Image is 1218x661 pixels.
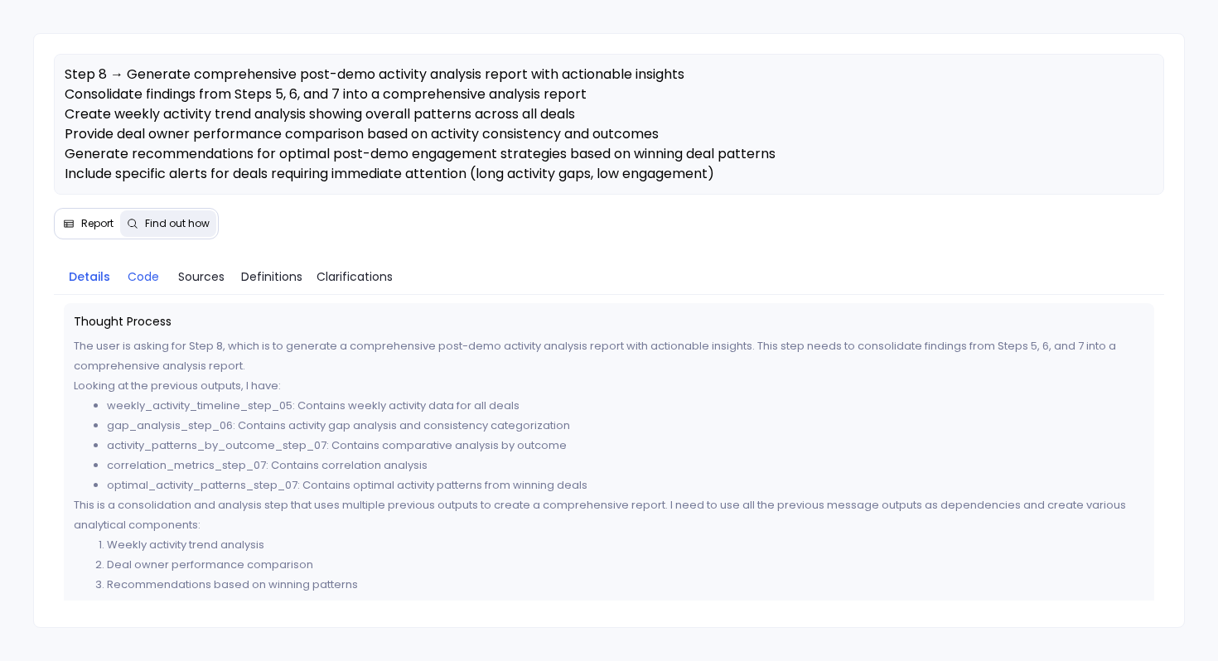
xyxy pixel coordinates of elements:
span: Report [81,217,114,230]
span: Clarifications [317,268,393,286]
li: activity_patterns_by_outcome_step_07: Contains comparative analysis by outcome [107,436,1144,456]
span: Find out how [145,217,210,230]
li: Weekly activity trend analysis [107,535,1144,555]
li: Recommendations based on winning patterns [107,575,1144,595]
li: Deal owner performance comparison [107,555,1144,575]
li: weekly_activity_timeline_step_05: Contains weekly activity data for all deals [107,396,1144,416]
li: optimal_activity_patterns_step_07: Contains optimal activity patterns from winning deals [107,475,1144,495]
li: Alerts for deals requiring attention [107,595,1144,615]
li: gap_analysis_step_06: Contains activity gap analysis and consistency categorization [107,416,1144,436]
span: Sources [178,268,225,286]
p: This is a consolidation and analysis step that uses multiple previous outputs to create a compreh... [74,495,1144,535]
span: Definitions [241,268,302,286]
p: The user is asking for Step 8, which is to generate a comprehensive post-demo activity analysis r... [74,336,1144,376]
span: Thought Process [74,313,1144,330]
span: Step 8 → Generate comprehensive post-demo activity analysis report with actionable insights Conso... [65,65,1029,223]
span: Details [69,268,110,286]
button: Find out how [120,210,216,237]
p: Looking at the previous outputs, I have: [74,376,1144,396]
button: Report [56,210,120,237]
span: Code [128,268,159,286]
li: correlation_metrics_step_07: Contains correlation analysis [107,456,1144,475]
